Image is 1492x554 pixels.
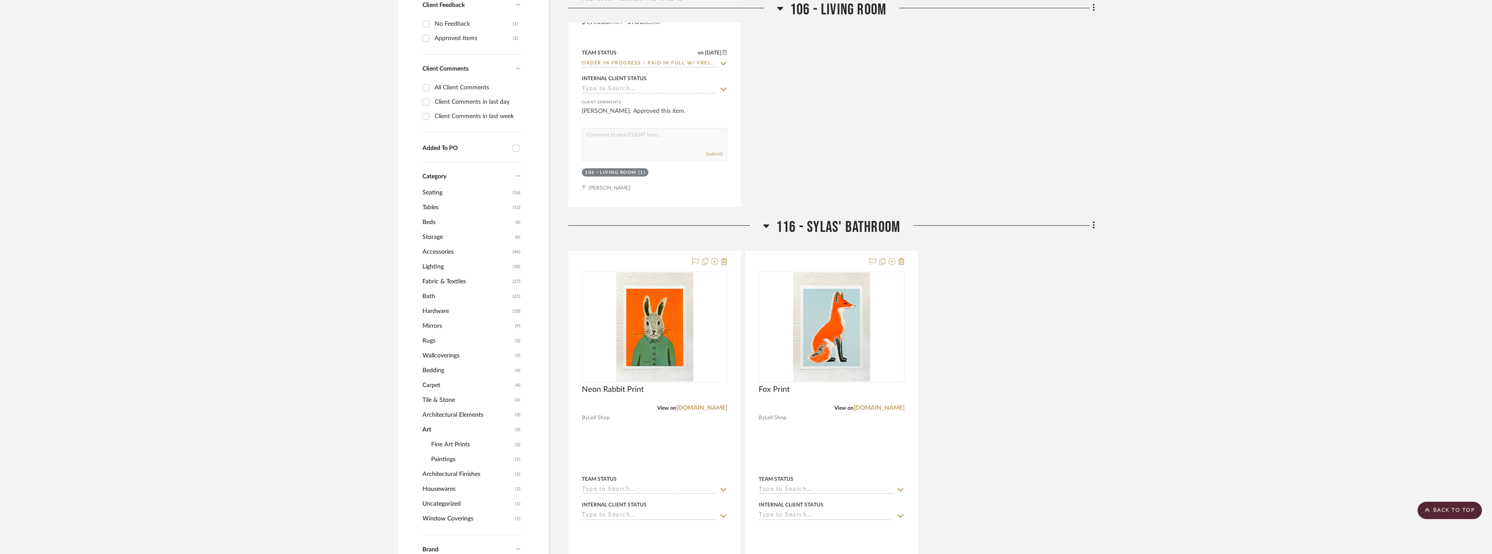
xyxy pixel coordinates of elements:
div: Team Status [759,475,793,483]
span: Housewares [422,482,513,496]
span: Seating [422,185,510,200]
span: Carpet [422,378,513,393]
span: [DATE] [704,50,722,56]
input: Type to Search… [582,85,717,94]
img: Neon Rabbit Print [616,272,693,381]
span: Lighting [422,259,510,274]
span: Leif Shop [588,414,610,422]
span: Neon Rabbit Print [582,385,644,394]
span: Client Comments [422,66,469,72]
span: Rugs [422,333,513,348]
span: Architectural Finishes [422,467,513,482]
span: (5) [515,334,520,348]
span: Fox Print [759,385,790,394]
span: Brand [422,547,439,553]
div: (1) [638,170,646,176]
span: Beds [422,215,513,230]
span: Storage [422,230,513,245]
div: Team Status [582,49,617,57]
span: Mirrors [422,319,513,333]
div: [PERSON_NAME]: Approved this item. [582,107,727,124]
span: Window Coverings [422,511,513,526]
img: Fox Print [793,272,870,381]
div: Client Comments in last week [435,109,518,123]
div: Added To PO [422,145,508,152]
span: Fine Art Prints [431,437,513,452]
span: (4) [515,364,520,377]
span: Wallcoverings [422,348,513,363]
div: Internal Client Status [582,75,647,82]
span: on [698,50,704,55]
span: (30) [513,260,520,274]
span: Bedding [422,363,513,378]
span: (6) [515,230,520,244]
span: (2) [515,438,520,452]
span: (6) [515,215,520,229]
span: Paintings [431,452,513,467]
span: Hardware [422,304,510,319]
span: Art [422,422,513,437]
span: Accessories [422,245,510,259]
span: 116 - Sylas' Bathroom [776,218,900,237]
span: Bath [422,289,510,304]
span: Category [422,173,446,180]
span: Tables [422,200,510,215]
span: (9) [515,319,520,333]
span: (3) [515,423,520,437]
span: (16) [513,186,520,200]
a: [DOMAIN_NAME] [676,405,727,411]
input: Type to Search… [582,60,717,68]
input: Type to Search… [759,512,894,520]
span: (46) [513,245,520,259]
div: 106 - Living Room [585,170,636,176]
span: Fabric & Textiles [422,274,510,289]
span: View on [834,405,854,411]
div: Team Status [582,475,617,483]
a: [DOMAIN_NAME] [854,405,905,411]
span: Leif Shop [765,414,787,422]
button: Submit [706,150,722,158]
div: (1) [513,17,518,31]
div: Client Comments in last day [435,95,518,109]
div: Internal Client Status [759,501,824,509]
span: (1) [515,497,520,511]
div: Internal Client Status [582,501,647,509]
scroll-to-top-button: BACK TO TOP [1418,502,1482,519]
span: (1) [515,512,520,526]
span: (1) [515,467,520,481]
span: Architectural Elements [422,408,513,422]
span: (1) [515,482,520,496]
span: Tile & Stone [422,393,513,408]
input: Type to Search… [582,512,717,520]
span: By [759,414,765,422]
span: (12) [513,201,520,214]
span: (3) [515,408,520,422]
div: (1) [513,31,518,45]
input: Type to Search… [759,486,894,494]
div: No Feedback [435,17,513,31]
span: (21) [513,289,520,303]
span: (10) [513,304,520,318]
span: By [582,414,588,422]
input: Type to Search… [582,486,717,494]
span: Uncategorized [422,496,513,511]
span: (27) [513,275,520,289]
span: Client Feedback [422,2,465,8]
span: View on [657,405,676,411]
span: (5) [515,349,520,363]
div: All Client Comments [435,81,518,95]
div: Approved Items [435,31,513,45]
span: (1) [515,452,520,466]
span: (4) [515,393,520,407]
span: (4) [515,378,520,392]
